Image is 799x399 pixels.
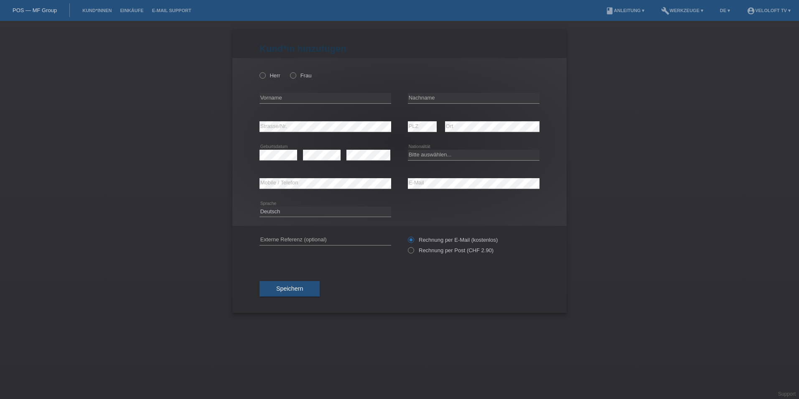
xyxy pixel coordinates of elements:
[290,72,311,79] label: Frau
[290,72,295,78] input: Frau
[661,7,669,15] i: build
[260,72,265,78] input: Herr
[116,8,148,13] a: Einkäufe
[743,8,795,13] a: account_circleVeloLoft TV ▾
[716,8,734,13] a: DE ▾
[408,237,413,247] input: Rechnung per E-Mail (kostenlos)
[408,237,498,243] label: Rechnung per E-Mail (kostenlos)
[13,7,57,13] a: POS — MF Group
[276,285,303,292] span: Speichern
[747,7,755,15] i: account_circle
[606,7,614,15] i: book
[260,281,320,297] button: Speichern
[601,8,649,13] a: bookAnleitung ▾
[778,391,796,397] a: Support
[260,43,539,54] h1: Kund*in hinzufügen
[408,247,413,258] input: Rechnung per Post (CHF 2.90)
[78,8,116,13] a: Kund*innen
[408,247,494,253] label: Rechnung per Post (CHF 2.90)
[657,8,707,13] a: buildWerkzeuge ▾
[260,72,280,79] label: Herr
[148,8,196,13] a: E-Mail Support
